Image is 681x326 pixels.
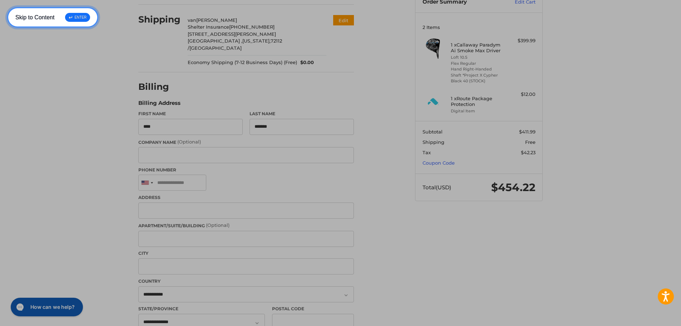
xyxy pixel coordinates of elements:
label: City [138,250,354,257]
li: Loft 10.5 [451,54,505,60]
li: Flex Regular [451,60,505,67]
span: [US_STATE], [242,38,271,44]
span: 72112 / [188,38,282,51]
label: Last Name [250,111,354,117]
span: Tax [423,150,431,155]
label: First Name [138,111,243,117]
label: Apartment/Suite/Building [138,222,354,229]
span: $42.23 [521,150,536,155]
h3: 2 Items [423,24,536,30]
span: Economy Shipping (7-12 Business Days) (Free) [188,59,297,66]
span: Free [525,139,536,145]
span: [GEOGRAPHIC_DATA] , [188,38,242,44]
span: $411.99 [519,129,536,135]
span: $454.22 [491,181,536,194]
label: Postal Code [272,306,354,312]
small: (Optional) [206,222,230,228]
label: Phone Number [138,167,354,173]
span: Total (USD) [423,184,451,191]
iframe: Gorgias live chat messenger [7,295,85,319]
span: Shipping [423,139,444,145]
label: State/Province [138,306,265,312]
label: Address [138,194,354,201]
li: Hand Right-Handed [451,66,505,72]
legend: Billing Address [138,99,181,111]
h4: 1 x Route Package Protection [451,96,505,107]
a: Coupon Code [423,160,455,166]
button: Edit [333,15,354,25]
div: $12.00 [507,91,536,98]
h2: Billing [138,81,180,92]
label: Company Name [138,138,354,146]
span: van [188,17,196,23]
div: United States: +1 [139,175,155,190]
span: [PHONE_NUMBER] [229,24,275,30]
small: (Optional) [177,139,201,145]
h2: Shipping [138,14,181,25]
span: [STREET_ADDRESS][PERSON_NAME] [188,31,276,37]
div: $399.99 [507,37,536,44]
label: Country [138,278,354,284]
span: [PERSON_NAME] [196,17,237,23]
span: [GEOGRAPHIC_DATA] [189,45,242,51]
li: Digital Item [451,108,505,114]
span: Shelter Insurance [188,24,229,30]
span: Subtotal [423,129,443,135]
h4: 1 x Callaway Paradym Ai Smoke Max Driver [451,42,505,54]
span: $0.00 [297,59,314,66]
li: Shaft *Project X Cypher Black 40 (STOCK) [451,72,505,84]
